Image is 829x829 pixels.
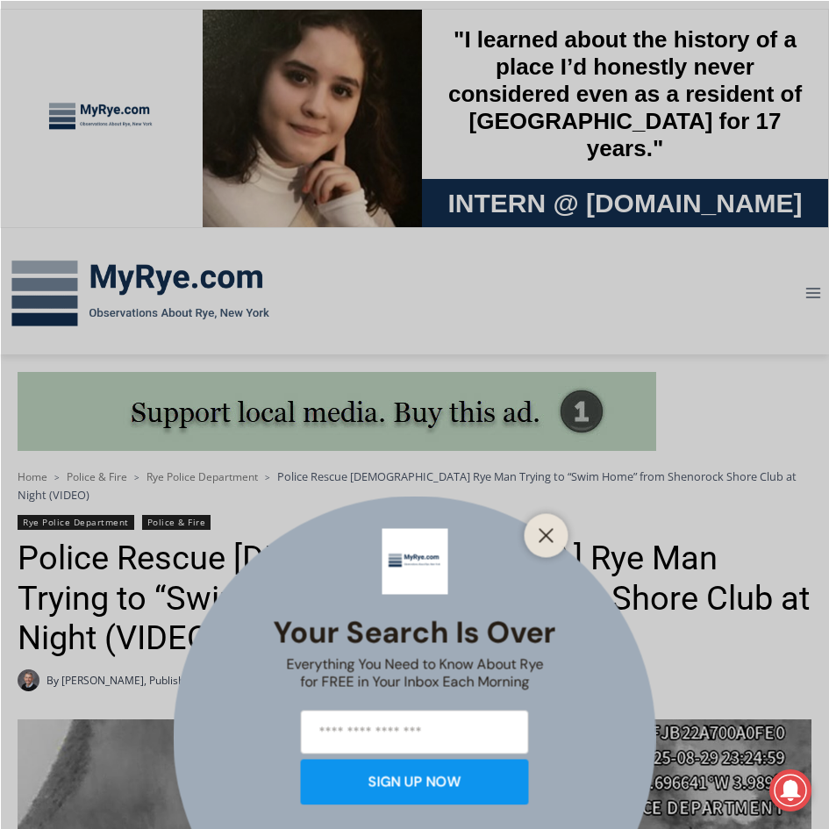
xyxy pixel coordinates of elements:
div: "I learned about the history of a place I’d honestly never considered even as a resident of [GEOG... [432,1,818,170]
a: Open Tues. - Sun. [PHONE_NUMBER] [1,176,176,218]
div: Located at [STREET_ADDRESS][PERSON_NAME] [181,110,258,210]
a: Intern @ [DOMAIN_NAME] [422,170,828,218]
span: Intern @ [DOMAIN_NAME] [447,175,802,214]
span: Open Tues. - Sun. [PHONE_NUMBER] [5,181,172,247]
